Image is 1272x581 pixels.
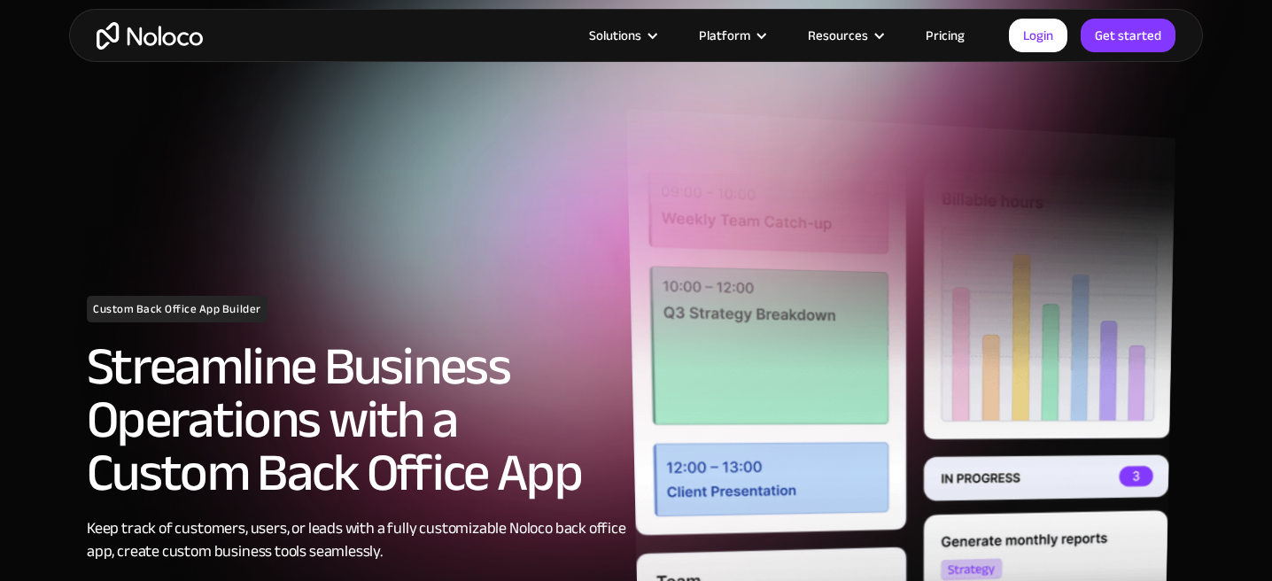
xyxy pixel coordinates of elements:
[567,24,677,47] div: Solutions
[1009,19,1067,52] a: Login
[699,24,750,47] div: Platform
[87,517,627,563] div: Keep track of customers, users, or leads with a fully customizable Noloco back office app, create...
[1081,19,1175,52] a: Get started
[677,24,786,47] div: Platform
[786,24,904,47] div: Resources
[97,22,203,50] a: home
[87,340,627,500] h2: Streamline Business Operations with a Custom Back Office App
[808,24,868,47] div: Resources
[87,296,268,322] h1: Custom Back Office App Builder
[904,24,987,47] a: Pricing
[589,24,641,47] div: Solutions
